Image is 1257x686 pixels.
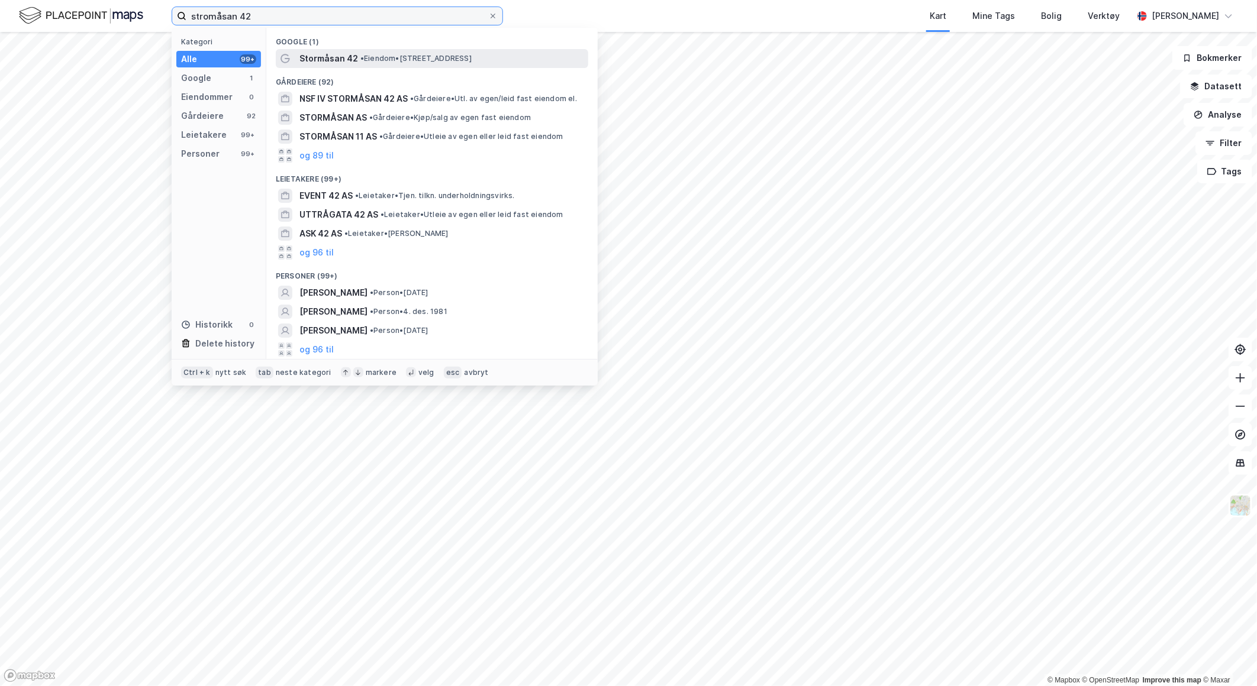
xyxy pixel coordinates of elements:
div: [PERSON_NAME] [1152,9,1219,23]
span: Gårdeiere • Utl. av egen/leid fast eiendom el. [410,94,577,103]
span: [PERSON_NAME] [299,305,368,319]
button: Analyse [1184,103,1252,127]
div: Leietakere (99+) [266,165,598,186]
button: og 96 til [299,245,334,260]
div: 99+ [240,130,256,140]
div: Kontrollprogram for chat [1198,629,1257,686]
img: logo.f888ab2527a4732fd821a326f86c7f29.svg [19,5,143,26]
span: UTTRÅGATA 42 AS [299,208,378,222]
span: STORMÅSAN 11 AS [299,130,377,144]
span: NSF IV STORMÅSAN 42 AS [299,92,408,106]
span: Leietaker • Utleie av egen eller leid fast eiendom [381,210,563,219]
a: Improve this map [1143,676,1201,684]
div: tab [256,367,273,378]
button: Tags [1197,160,1252,183]
div: Alle [181,52,197,66]
div: Verktøy [1088,9,1120,23]
div: Kategori [181,37,261,46]
span: [PERSON_NAME] [299,323,368,338]
div: Personer [181,147,220,161]
button: og 89 til [299,148,334,163]
div: 99+ [240,54,256,64]
span: Person • [DATE] [370,288,428,297]
div: nytt søk [215,368,247,377]
span: Stormåsan 42 [299,51,358,66]
div: Kart [930,9,946,23]
span: • [370,288,373,297]
button: og 96 til [299,342,334,357]
div: esc [444,367,462,378]
span: ASK 42 AS [299,226,342,241]
span: STORMÅSAN AS [299,111,367,125]
span: • [381,210,384,219]
a: Mapbox [1047,676,1080,684]
span: • [344,229,348,238]
a: OpenStreetMap [1082,676,1140,684]
span: Gårdeiere • Utleie av egen eller leid fast eiendom [379,132,563,141]
span: Person • 4. des. 1981 [370,307,447,316]
input: Søk på adresse, matrikkel, gårdeiere, leietakere eller personer [186,7,488,25]
span: • [369,113,373,122]
div: Google [181,71,211,85]
span: • [370,307,373,316]
div: 0 [247,320,256,329]
div: Delete history [195,336,254,351]
span: • [379,132,383,141]
button: Filter [1195,131,1252,155]
span: [PERSON_NAME] [299,286,368,300]
div: Bolig [1041,9,1062,23]
div: Historikk [181,318,233,332]
div: Eiendommer [181,90,233,104]
img: Z [1229,494,1252,517]
span: EVENT 42 AS [299,189,353,203]
span: Eiendom • [STREET_ADDRESS] [360,54,472,63]
span: Person • [DATE] [370,326,428,335]
button: Datasett [1180,75,1252,98]
span: Leietaker • Tjen. tilkn. underholdningsvirks. [355,191,515,200]
div: Ctrl + k [181,367,213,378]
span: Leietaker • [PERSON_NAME] [344,229,449,238]
button: Bokmerker [1172,46,1252,70]
span: Gårdeiere • Kjøp/salg av egen fast eiendom [369,113,531,122]
span: • [355,191,359,200]
div: Gårdeiere (92) [266,68,598,89]
span: • [410,94,414,103]
div: 99+ [240,149,256,158]
span: • [370,326,373,335]
a: Mapbox homepage [4,669,56,682]
div: Leietakere [181,128,227,142]
div: Gårdeiere [181,109,224,123]
div: neste kategori [276,368,331,377]
div: Personer (99+) [266,262,598,283]
div: 92 [247,111,256,121]
iframe: Chat Widget [1198,629,1257,686]
div: 0 [247,92,256,102]
div: 1 [247,73,256,83]
div: markere [366,368,397,377]
span: • [360,54,364,63]
div: Google (1) [266,28,598,49]
div: avbryt [464,368,488,377]
div: velg [418,368,434,377]
div: Mine Tags [972,9,1015,23]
